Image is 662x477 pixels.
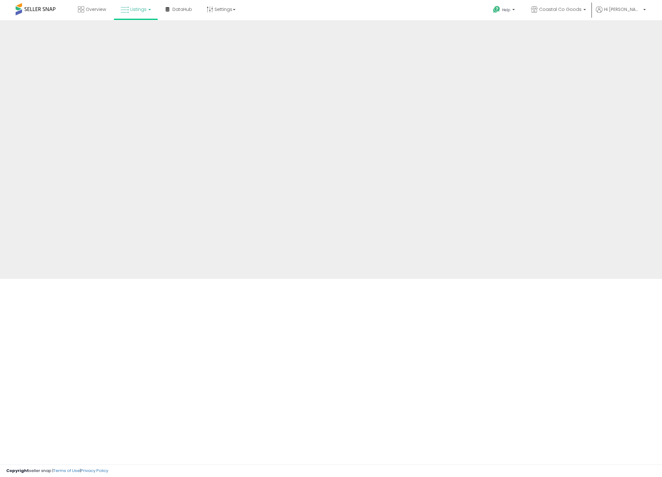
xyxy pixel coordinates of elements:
[130,6,147,12] span: Listings
[596,6,646,20] a: Hi [PERSON_NAME]
[604,6,641,12] span: Hi [PERSON_NAME]
[539,6,582,12] span: Coastal Co Goods
[172,6,192,12] span: DataHub
[502,7,510,12] span: Help
[488,1,521,20] a: Help
[493,6,500,13] i: Get Help
[86,6,106,12] span: Overview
